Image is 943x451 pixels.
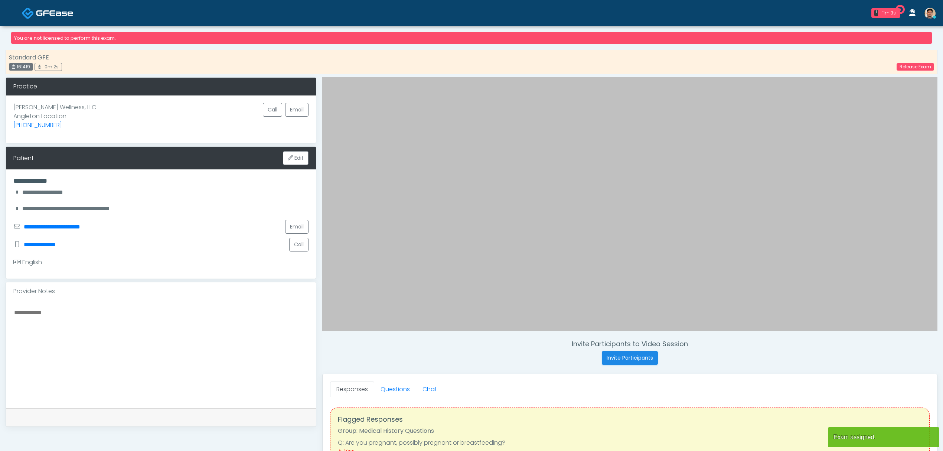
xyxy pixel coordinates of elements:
li: Q: Are you pregnant, possibly pregnant or breastfeeding? [338,438,922,447]
a: Docovia [22,1,73,25]
a: Chat [416,382,443,397]
a: Email [285,220,309,234]
div: 1 [874,10,878,16]
button: Edit [283,151,309,165]
strong: Group: Medical History Questions [338,426,434,435]
a: Email [285,103,309,117]
a: Questions [374,382,416,397]
h4: Invite Participants to Video Session [322,340,937,348]
a: 1 11m 3s [867,5,905,21]
div: Patient [13,154,34,163]
h4: Flagged Responses [338,415,922,424]
div: English [13,258,42,267]
strong: Standard GFE [9,53,49,62]
div: Practice [6,78,316,95]
div: 161419 [9,63,33,71]
a: [PHONE_NUMBER] [13,121,62,129]
button: Invite Participants [602,351,658,365]
span: 0m 2s [45,64,59,70]
div: 11m 3s [881,10,897,16]
img: Kenner Medina [924,8,936,19]
article: Exam assigned. [828,427,939,447]
button: Call [263,103,282,117]
button: Call [289,238,309,252]
div: Provider Notes [6,282,316,300]
img: Docovia [22,7,34,19]
a: Responses [330,382,374,397]
p: [PERSON_NAME] Wellness, LLC Angleton Location [13,103,96,130]
small: You are not licensed to perform this exam. [14,35,116,41]
a: Release Exam [897,63,934,71]
img: Docovia [36,9,73,17]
